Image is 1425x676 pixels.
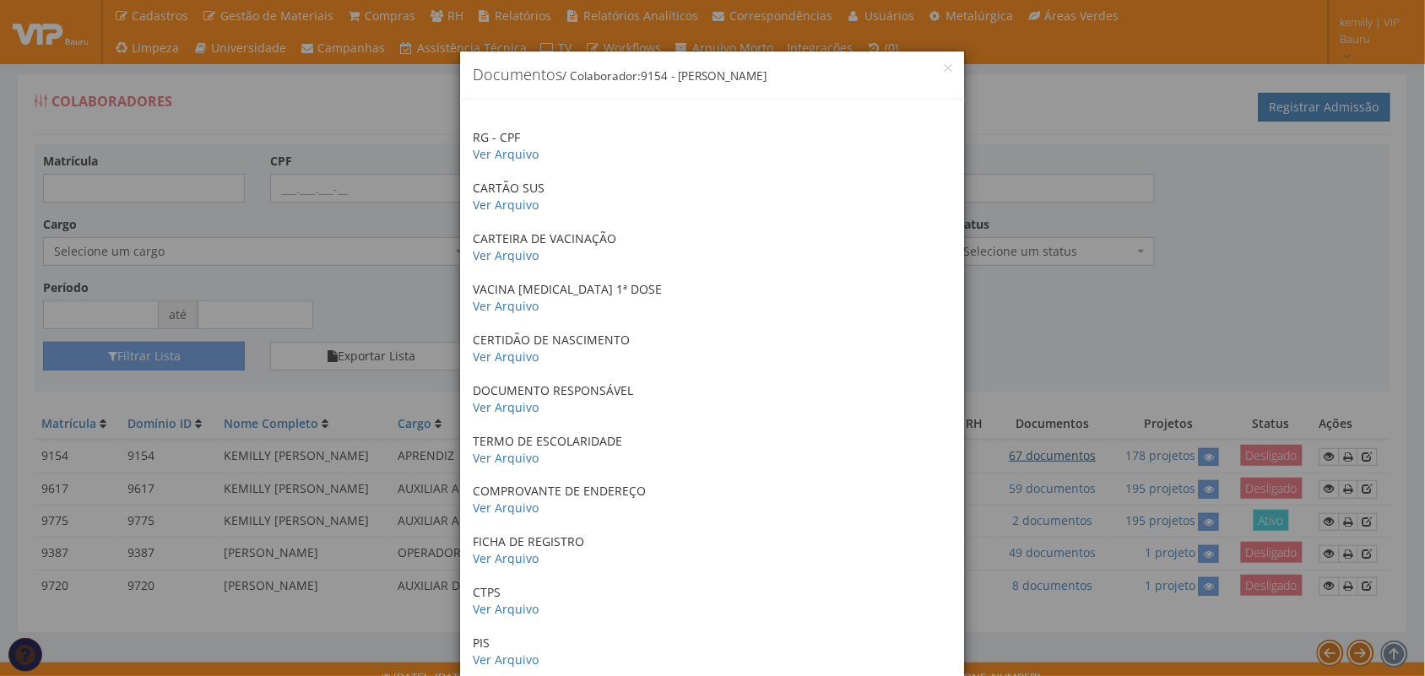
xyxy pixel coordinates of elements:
[473,281,952,315] p: VACINA [MEDICAL_DATA] 1ª DOSE
[473,399,539,415] a: Ver Arquivo
[562,68,767,84] small: / Colaborador:
[473,550,539,566] a: Ver Arquivo
[473,64,952,86] h4: Documentos
[473,129,952,163] p: RG - CPF
[473,450,539,466] a: Ver Arquivo
[473,298,539,314] a: Ver Arquivo
[473,483,952,516] p: COMPROVANTE DE ENDEREÇO
[473,146,539,162] a: Ver Arquivo
[473,197,539,213] a: Ver Arquivo
[473,230,952,264] p: CARTEIRA DE VACINAÇÃO
[473,382,952,416] p: DOCUMENTO RESPONSÁVEL
[473,180,952,214] p: CARTÃO SUS
[473,332,952,365] p: CERTIDÃO DE NASCIMENTO
[473,500,539,516] a: Ver Arquivo
[641,68,767,84] span: 9154 - [PERSON_NAME]
[473,247,539,263] a: Ver Arquivo
[473,584,952,618] p: CTPS
[473,601,539,617] a: Ver Arquivo
[473,652,539,668] a: Ver Arquivo
[473,349,539,365] a: Ver Arquivo
[945,64,952,72] button: Close
[473,433,952,467] p: TERMO DE ESCOLARIDADE
[473,635,952,668] p: PIS
[473,533,952,567] p: FICHA DE REGISTRO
